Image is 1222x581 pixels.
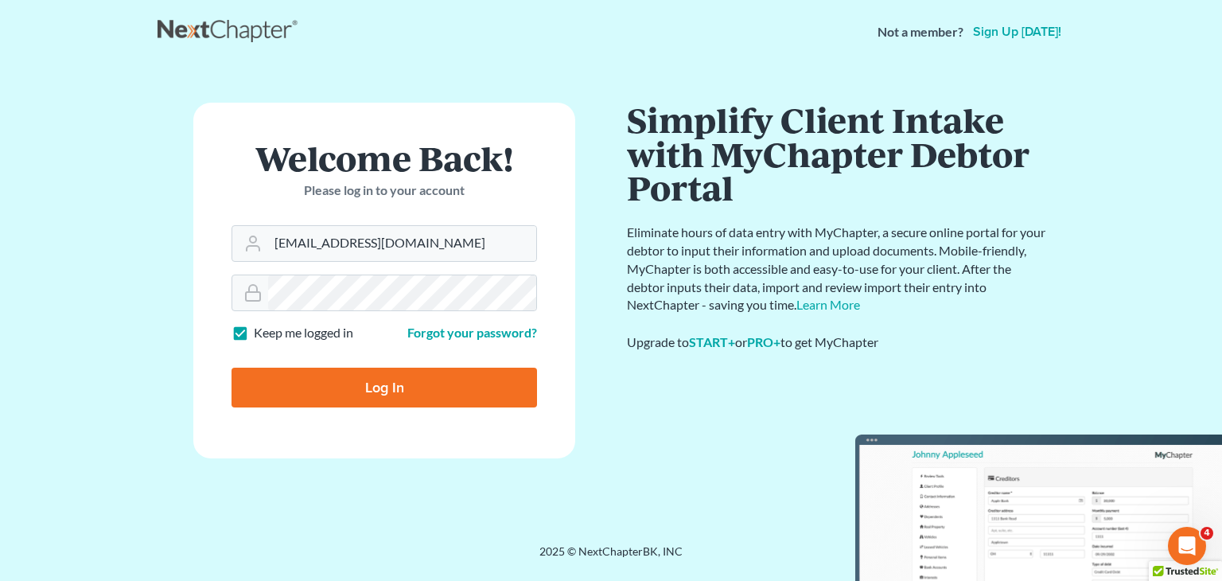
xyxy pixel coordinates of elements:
[627,103,1049,205] h1: Simplify Client Intake with MyChapter Debtor Portal
[1201,527,1213,540] span: 4
[232,368,537,407] input: Log In
[627,224,1049,314] p: Eliminate hours of data entry with MyChapter, a secure online portal for your debtor to input the...
[796,297,860,312] a: Learn More
[268,226,536,261] input: Email Address
[1168,527,1206,565] iframe: Intercom live chat
[254,324,353,342] label: Keep me logged in
[627,333,1049,352] div: Upgrade to or to get MyChapter
[878,23,963,41] strong: Not a member?
[232,141,537,175] h1: Welcome Back!
[747,334,780,349] a: PRO+
[232,181,537,200] p: Please log in to your account
[970,25,1064,38] a: Sign up [DATE]!
[407,325,537,340] a: Forgot your password?
[689,334,735,349] a: START+
[158,544,1064,572] div: 2025 © NextChapterBK, INC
